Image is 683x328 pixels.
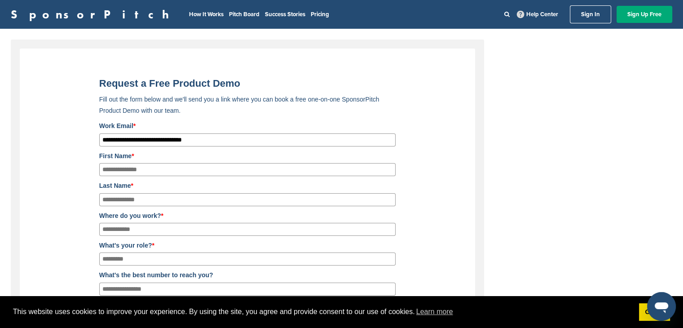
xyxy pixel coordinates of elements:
[13,305,632,319] span: This website uses cookies to improve your experience. By using the site, you agree and provide co...
[647,292,676,321] iframe: Button to launch messaging window
[265,11,305,18] a: Success Stories
[99,94,396,116] p: Fill out the form below and we'll send you a link where you can book a free one-on-one SponsorPit...
[189,11,224,18] a: How It Works
[99,78,396,89] title: Request a Free Product Demo
[99,270,396,280] label: What's the best number to reach you?
[99,151,396,161] label: First Name
[515,9,560,20] a: Help Center
[415,305,454,319] a: learn more about cookies
[11,9,175,20] a: SponsorPitch
[639,303,670,321] a: dismiss cookie message
[99,181,396,191] label: Last Name
[99,240,396,250] label: What's your role?
[311,11,329,18] a: Pricing
[99,121,396,131] label: Work Email
[570,5,611,23] a: Sign In
[617,6,672,23] a: Sign Up Free
[99,211,396,221] label: Where do you work?
[229,11,260,18] a: Pitch Board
